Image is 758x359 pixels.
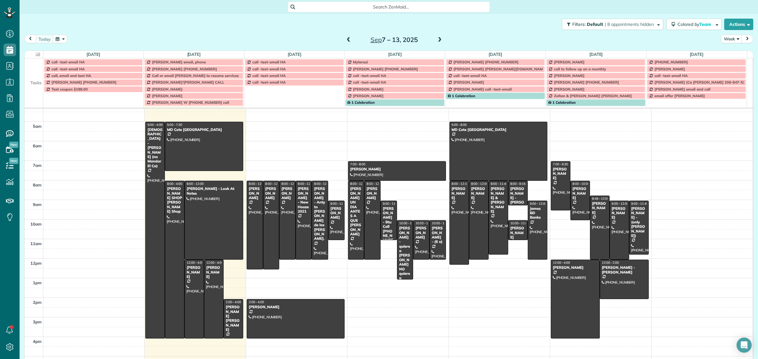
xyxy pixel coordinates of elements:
span: [PERSON_NAME] [PHONE_NUMBER] [152,67,217,71]
span: 10:00 - 1:00 [399,221,416,225]
div: [PERSON_NAME] [572,186,588,200]
span: Colored by [677,21,713,27]
span: [PERSON_NAME] email and call [654,87,710,91]
button: prev [24,35,36,43]
a: [DATE] [589,52,603,57]
div: James BD Banks [530,206,545,220]
span: | 8 appointments hidden [605,21,654,27]
div: [PERSON_NAME] [553,265,598,270]
span: 8:00 - 12:00 [366,182,383,186]
span: Zoltan & [PERSON_NAME] [PERSON_NAME] [554,93,632,98]
button: today [36,35,53,43]
span: call, email and text HA [51,73,91,78]
div: [PERSON_NAME] [206,265,222,279]
span: 10:00 - 12:00 [432,221,451,225]
span: call -text-email HA [51,60,85,64]
div: [PERSON_NAME] & [PERSON_NAME] [490,186,506,214]
div: [PERSON_NAME] [186,265,202,279]
a: [DATE] [489,52,502,57]
span: [PERSON_NAME] W [PHONE_NUMBER] call [152,100,229,105]
span: 8:00 - 12:00 [314,182,331,186]
span: 8:00 - 12:00 [298,182,315,186]
span: 5:00 - 4:00 [147,123,163,127]
span: 12:00 - 4:00 [553,261,570,265]
span: call -text-email HA [51,67,85,71]
div: [PERSON_NAME] - Look At Notes [186,186,241,196]
div: [PERSON_NAME] [350,167,444,171]
div: [PERSON_NAME] - quiere a [PERSON_NAME] NO quiere a [PERSON_NAME] [399,226,412,294]
span: 8:00 - 12:15 [452,182,469,186]
div: [DEMOGRAPHIC_DATA] - [PERSON_NAME] (no Mandar El Ca) [147,127,163,168]
span: [PERSON_NAME] [PERSON_NAME][DOMAIN_NAME][EMAIL_ADDRESS][DOMAIN_NAME] [454,67,611,71]
div: Open Intercom Messenger [737,338,752,353]
div: [PERSON_NAME] [PERSON_NAME] [226,305,241,332]
span: 7:00 - 8:00 [350,162,365,166]
span: 9:00 - 12:00 [530,202,547,206]
button: next [741,35,753,43]
button: Filters: Default | 8 appointments hidden [562,19,663,30]
span: [PERSON_NAME] [554,73,585,78]
span: [PERSON_NAME] email, phone [152,60,206,64]
span: 12:00 - 4:00 [206,261,223,265]
span: 9:00 - 11:00 [330,202,347,206]
span: [PERSON_NAME] [554,60,585,64]
div: [PERSON_NAME] [366,186,379,200]
div: [PERSON_NAME] - New House 2021 [298,186,310,214]
div: [PERSON_NAME] - [PERSON_NAME] [510,186,526,214]
div: MD Cote [GEOGRAPHIC_DATA] [451,127,545,132]
span: [PERSON_NAME] [152,93,183,98]
span: 1 Celebration [347,100,375,105]
span: [PERSON_NAME] [PHONE_NUMBER] [353,67,418,71]
span: 10am [30,221,42,227]
span: 8:00 - 4:00 [167,182,182,186]
div: [PERSON_NAME] [510,226,526,239]
span: [PERSON_NAME] [554,87,585,91]
span: New [9,142,18,148]
span: 8:00 - 12:30 [265,182,282,186]
span: [PHONE_NUMBER] [654,60,688,64]
span: Sep [370,36,382,44]
span: [PERSON_NAME] [654,67,685,71]
span: 8:00 - 12:00 [187,182,204,186]
div: [PERSON_NAME] [611,206,627,220]
div: [PERSON_NAME] [553,167,568,180]
div: [PERSON_NAME] [330,206,343,220]
span: 8:00 - 11:45 [491,182,508,186]
span: Text coupon $189.00 [51,87,88,91]
div: [PERSON_NAME] UN DIA ANTES A QUE [PERSON_NAME] [350,186,363,236]
span: call -text-email HA [353,80,386,85]
a: [DATE] [187,52,201,57]
span: [PERSON_NAME] [PHONE_NUMBER] [554,80,619,85]
span: [PERSON_NAME] [PHONE_NUMBER] [454,60,519,64]
span: 5:00 - 7:30 [167,123,182,127]
span: 8am [33,182,42,187]
span: 10:00 - 11:00 [510,221,529,225]
span: call -text-email HA [252,60,286,64]
div: [PERSON_NAME] [249,186,261,200]
span: [PERSON_NAME] [454,80,484,85]
span: 2pm [33,300,42,305]
span: Call or email [PERSON_NAME] to resume services [152,73,239,78]
span: Filters: [572,21,586,27]
div: [PERSON_NAME] - (only [PERSON_NAME]) [631,206,647,238]
span: [PERSON_NAME] call -text-email [454,87,512,91]
div: [PERSON_NAME] [281,186,294,200]
span: 7:00 - 9:30 [553,162,568,166]
span: 12pm [30,261,42,266]
div: [PERSON_NAME] [265,186,278,200]
span: 7am [33,163,42,168]
span: 8:00 - 12:30 [249,182,266,186]
span: 11am [30,241,42,246]
span: email offer [PERSON_NAME] [654,93,705,98]
span: 1pm [33,280,42,285]
span: [PERSON_NAME] [152,87,183,91]
span: 9:00 - 11:45 [631,202,648,206]
button: Actions [724,19,753,30]
span: [PERSON_NAME] [353,87,384,91]
span: 9:00 - 12:00 [612,202,629,206]
span: [PERSON_NAME]'[PERSON_NAME] CALL [152,80,224,85]
span: Mylarasi [353,60,368,64]
button: Colored byTeam [666,19,722,30]
span: 10:00 - 12:00 [415,221,434,225]
div: [PERSON_NAME] [471,186,487,200]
